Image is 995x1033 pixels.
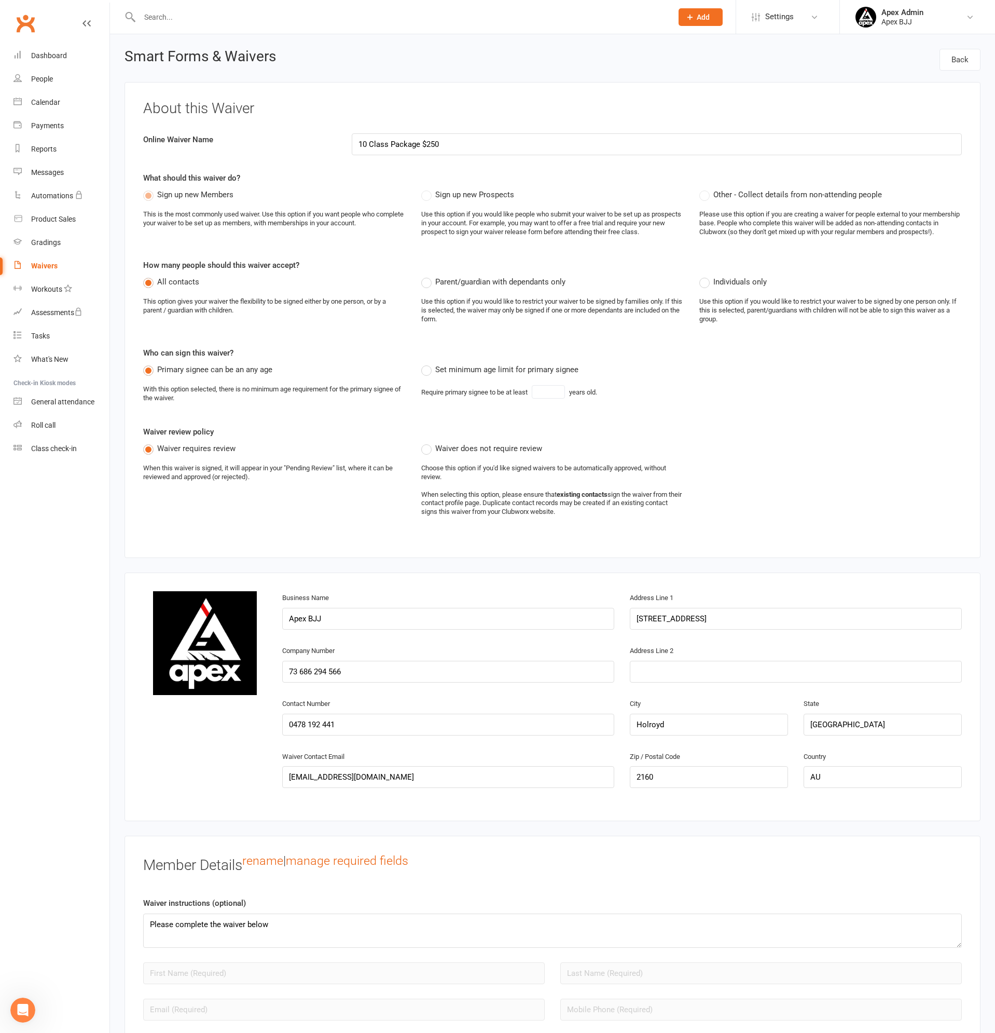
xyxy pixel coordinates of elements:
[136,10,665,24] input: Search...
[143,999,545,1021] input: Email (Required)
[31,98,60,106] div: Calendar
[282,646,335,657] label: Company Number
[435,188,514,199] span: Sign up new Prospects
[13,161,109,184] a: Messages
[435,363,578,374] span: Set minimum age limit for primary signee
[31,192,73,200] div: Automations
[881,8,923,17] div: Apex Admin
[7,4,26,24] button: go back
[13,44,109,67] a: Dashboard
[630,593,673,604] label: Address Line 1
[31,398,94,406] div: General attendance
[12,10,38,36] a: Clubworx
[17,45,191,65] div: This replaces your separate payment link with a single comprehensive form.
[31,355,68,363] div: What's New
[16,340,24,348] button: Emoji picker
[8,155,199,314] div: Toby says…
[13,301,109,324] a: Assessments
[31,168,64,176] div: Messages
[13,114,109,138] a: Payments
[73,31,81,39] a: Source reference 143560:
[31,145,57,153] div: Reports
[242,853,408,868] sup: |
[31,75,53,83] div: People
[13,348,109,371] a: What's New
[13,414,109,437] a: Roll call
[13,254,109,278] a: Waivers
[157,442,236,453] span: Waiver requires review
[181,4,201,24] button: Home
[143,297,406,315] div: This option gives your waiver the flexibility to be signed either by one person, or by a parent /...
[143,347,233,359] label: Who can sign this waiver?
[282,593,329,604] label: Business Name
[242,853,283,868] a: rename
[713,276,767,287] span: Individuals only
[13,91,109,114] a: Calendar
[49,340,58,348] button: Upload attachment
[157,188,233,199] span: Sign up new Members
[143,464,406,482] div: When this waiver is signed, it will appear in your "Pending Review" list, where it can be reviewe...
[13,278,109,301] a: Workouts
[13,208,109,231] a: Product Sales
[17,161,191,192] div: For selective membership distribution, don't make your waiver visible on your website. Instead, u...
[630,752,680,763] label: Zip / Postal Code
[31,51,67,60] div: Dashboard
[560,999,962,1021] input: Mobile Phone (Required)
[421,464,684,516] div: Choose this option if you'd like signed waivers to be automatically approved, without review. Whe...
[31,215,76,223] div: Product Sales
[435,442,542,453] span: Waiver does not require review
[713,188,882,199] span: Other - Collect details from non-attending people
[630,699,641,710] label: City
[421,297,684,324] div: Use this option if you would like to restrict your waiver to be signed by families only. If this ...
[31,238,61,247] div: Gradings
[282,752,344,763] label: Waiver Contact Email
[679,8,723,26] button: Add
[31,262,58,270] div: Waivers
[31,308,82,317] div: Assessments
[143,259,299,271] label: How many people should this waiver accept?
[557,491,607,498] strong: existing contacts
[31,421,56,429] div: Roll call
[13,390,109,414] a: General attendance kiosk mode
[143,962,545,984] input: First Name (Required)
[143,426,214,438] label: Waiver review policy
[31,444,77,453] div: Class check-in
[697,13,710,21] span: Add
[630,646,673,657] label: Address Line 2
[9,318,199,336] textarea: Message…
[178,336,195,352] button: Send a message…
[46,110,191,141] div: I don't want to make the membership available for all. Only to those who I choose.
[24,197,191,216] li: Keep the "Show on Website?" toggle set to in your waiver settings
[13,67,109,91] a: People
[143,210,406,228] div: This is the most commonly used waiver. Use this option if you want people who complete your waive...
[286,853,408,868] a: manage required fields
[421,385,597,399] div: Require primary signee to be at least years old.
[143,854,753,874] h3: Member Details
[13,138,109,161] a: Reports
[855,7,876,28] img: thumb_image1745496852.png
[8,313,199,359] div: Toby says…
[804,752,826,763] label: Country
[765,5,794,29] span: Settings
[8,155,199,312] div: For selective membership distribution, don't make your waiver visible on your website. Instead, u...
[8,313,148,336] div: Is that what you were looking for?
[17,265,191,306] div: This way, only people who receive the direct link from you can access and purchase your membershi...
[50,10,118,18] h1: [PERSON_NAME]
[33,340,41,348] button: Gif picker
[24,219,191,238] li: Copy the waiver link from your Waivers section
[421,210,684,237] div: Use this option if you would like people who submit your waiver to be set up as prospects in your...
[32,207,44,215] b: Off
[881,17,923,26] div: Apex BJJ
[31,285,62,293] div: Workouts
[30,6,46,22] img: Profile image for Toby
[143,385,406,403] div: With this option selected, there is no minimum age requirement for the primary signee of the waiver.
[13,437,109,460] a: Class kiosk mode
[31,121,64,130] div: Payments
[143,172,240,184] label: What should this waiver do?
[699,210,962,237] div: Please use this option if you are creating a waiver for people external to your membership base. ...
[13,184,109,208] a: Automations
[699,297,962,324] div: Use this option if you would like to restrict your waiver to be signed by one person only. If thi...
[8,73,199,104] div: Toby says…
[13,324,109,348] a: Tasks
[31,332,50,340] div: Tasks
